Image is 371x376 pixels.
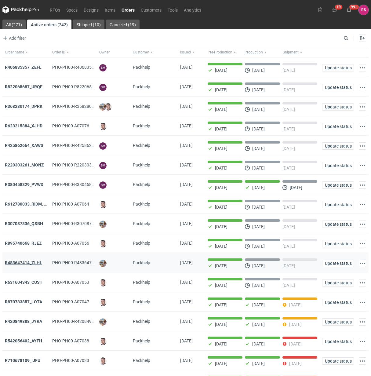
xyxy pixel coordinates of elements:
span: 05/08/2025 [180,162,193,167]
a: R870733857_LOTA [5,299,42,304]
figcaption: SM [99,142,107,150]
a: R895740668_RJEZ [5,241,42,246]
p: [DATE] [215,166,227,170]
button: Update status [322,103,354,111]
a: Specs [63,6,81,13]
span: PHO-PH00-A07038 [52,338,89,343]
button: Order name [2,47,50,57]
span: PHO-PH00-A07047 [52,299,89,304]
p: [DATE] [282,205,295,210]
p: [DATE] [282,68,295,73]
a: R420849888_JYRA [5,319,42,324]
span: Update status [325,85,351,89]
a: R822065687_URQE [5,84,42,89]
span: Update status [325,359,351,363]
span: Packhelp [133,202,150,206]
img: Michał Palasek [99,103,107,111]
a: R623215884_XJHD [5,123,42,128]
button: Update status [322,181,354,189]
p: [DATE] [215,126,227,131]
img: Maciej Sikora [99,240,107,247]
button: Actions [359,64,366,71]
p: [DATE] [215,341,227,346]
p: [DATE] [215,146,227,151]
button: Add filter [1,35,26,42]
button: Actions [359,181,366,189]
p: [DATE] [252,87,265,92]
svg: Packhelp Pro [2,6,39,13]
span: Production [245,50,263,55]
a: R406835357_ZEFL [5,65,42,70]
span: PHO-PH00-R483647414_ZLHL [52,260,111,265]
p: [DATE] [252,244,265,249]
span: PHO-PH00-R380458329_PVWD [52,182,113,187]
strong: R425862664_XAWS [5,143,43,148]
p: [DATE] [215,244,227,249]
button: Update status [322,84,354,91]
img: Maciej Sikora [99,299,107,306]
p: [DATE] [215,283,227,288]
span: Packhelp [133,221,150,226]
span: PHO-PH00-R425862664_XAWS [52,143,112,148]
span: PHO-PH00-R420849888_JYRA [52,319,111,324]
a: R220303261_MONZ [5,162,44,167]
button: Actions [359,318,366,326]
img: Michał Palasek [99,318,107,326]
p: [DATE] [252,283,265,288]
span: PHO-PH00-R307087336_QSBH [52,221,112,226]
span: PHO-PH00-R368280174_DPRK [52,104,112,109]
span: Packhelp [133,65,150,70]
p: [DATE] [252,185,265,190]
a: R612780033_RIDM, DEMO, SMPJ [5,202,68,206]
a: Items [102,6,118,13]
span: Packhelp [133,162,150,167]
span: Update status [325,105,351,109]
span: PHO-PH00-A07033 [52,358,89,363]
img: Michał Palasek [99,260,107,267]
span: Packhelp [133,143,150,148]
span: Update status [325,300,351,305]
a: R368280174_DPRK [5,104,42,109]
input: Search [342,35,362,42]
p: [DATE] [290,185,302,190]
span: Owner [99,50,110,55]
button: Update status [322,240,354,247]
button: Actions [359,103,366,111]
button: RS [358,5,369,15]
span: Update status [325,261,351,265]
p: [DATE] [282,146,295,151]
span: Customer [133,50,149,55]
p: [DATE] [215,224,227,229]
button: Actions [359,279,366,287]
p: [DATE] [252,166,265,170]
a: Tools [165,6,181,13]
span: Update status [325,144,351,148]
span: Shipment [283,50,299,55]
p: [DATE] [252,107,265,112]
span: Order ID [52,50,65,55]
p: [DATE] [215,302,227,307]
button: Actions [359,221,366,228]
p: [DATE] [215,107,227,112]
p: [DATE] [215,263,227,268]
button: 19 [330,5,340,15]
strong: R631604343_CUST [5,280,42,285]
button: Actions [359,240,366,247]
button: Update status [322,142,354,150]
p: [DATE] [252,224,265,229]
img: Maciej Sikora [99,201,107,208]
span: Update status [325,203,351,207]
p: [DATE] [282,283,295,288]
button: Update status [322,299,354,306]
span: Update status [325,339,351,344]
button: Actions [359,299,366,306]
p: [DATE] [252,322,265,327]
p: [DATE] [289,302,302,307]
button: Update status [322,318,354,326]
img: Maciej Sikora [104,103,112,111]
